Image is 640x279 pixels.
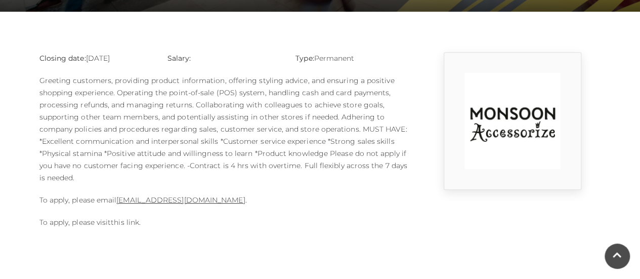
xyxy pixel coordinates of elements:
[116,195,245,205] a: [EMAIL_ADDRESS][DOMAIN_NAME]
[39,74,409,184] p: Greeting customers, providing product information, offering styling advice, and ensuring a positi...
[295,54,314,63] strong: Type:
[39,216,409,228] p: To apply, please visit .
[39,52,152,64] p: [DATE]
[39,194,409,206] p: To apply, please email .
[167,54,191,63] strong: Salary:
[295,52,408,64] p: Permanent
[464,73,561,169] img: rtuC_1630740947_no1Y.jpg
[39,54,86,63] strong: Closing date:
[111,218,139,227] a: this link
